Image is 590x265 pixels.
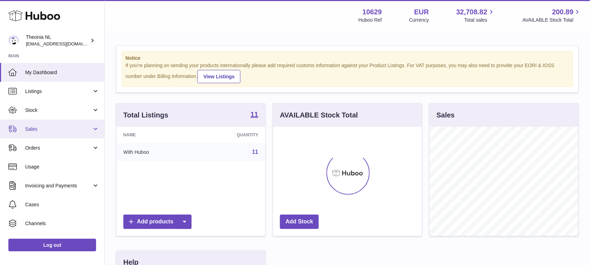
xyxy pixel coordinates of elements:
[116,143,195,161] td: With Huboo
[197,70,240,83] a: View Listings
[195,127,265,143] th: Quantity
[125,62,569,83] div: If you're planning on sending your products internationally please add required customs informati...
[523,17,582,23] span: AVAILABLE Stock Total
[25,201,99,208] span: Cases
[464,17,495,23] span: Total sales
[25,126,92,132] span: Sales
[125,55,569,62] strong: Notice
[456,7,487,17] span: 32,708.82
[25,88,92,95] span: Listings
[251,111,258,119] a: 11
[523,7,582,23] a: 200.89 AVAILABLE Stock Total
[362,7,382,17] strong: 10629
[409,17,429,23] div: Currency
[123,110,168,120] h3: Total Listings
[414,7,429,17] strong: EUR
[280,215,319,229] a: Add Stock
[252,149,258,155] a: 11
[25,107,92,114] span: Stock
[251,111,258,118] strong: 11
[25,164,99,170] span: Usage
[280,110,358,120] h3: AVAILABLE Stock Total
[359,17,382,23] div: Huboo Ref
[25,182,92,189] span: Invoicing and Payments
[25,69,99,76] span: My Dashboard
[552,7,574,17] span: 200.89
[8,239,96,251] a: Log out
[26,41,103,46] span: [EMAIL_ADDRESS][DOMAIN_NAME]
[456,7,495,23] a: 32,708.82 Total sales
[25,145,92,151] span: Orders
[437,110,455,120] h3: Sales
[25,220,99,227] span: Channels
[26,34,89,47] div: Theonia NL
[116,127,195,143] th: Name
[123,215,192,229] a: Add products
[8,35,19,46] img: info@wholesomegoods.eu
